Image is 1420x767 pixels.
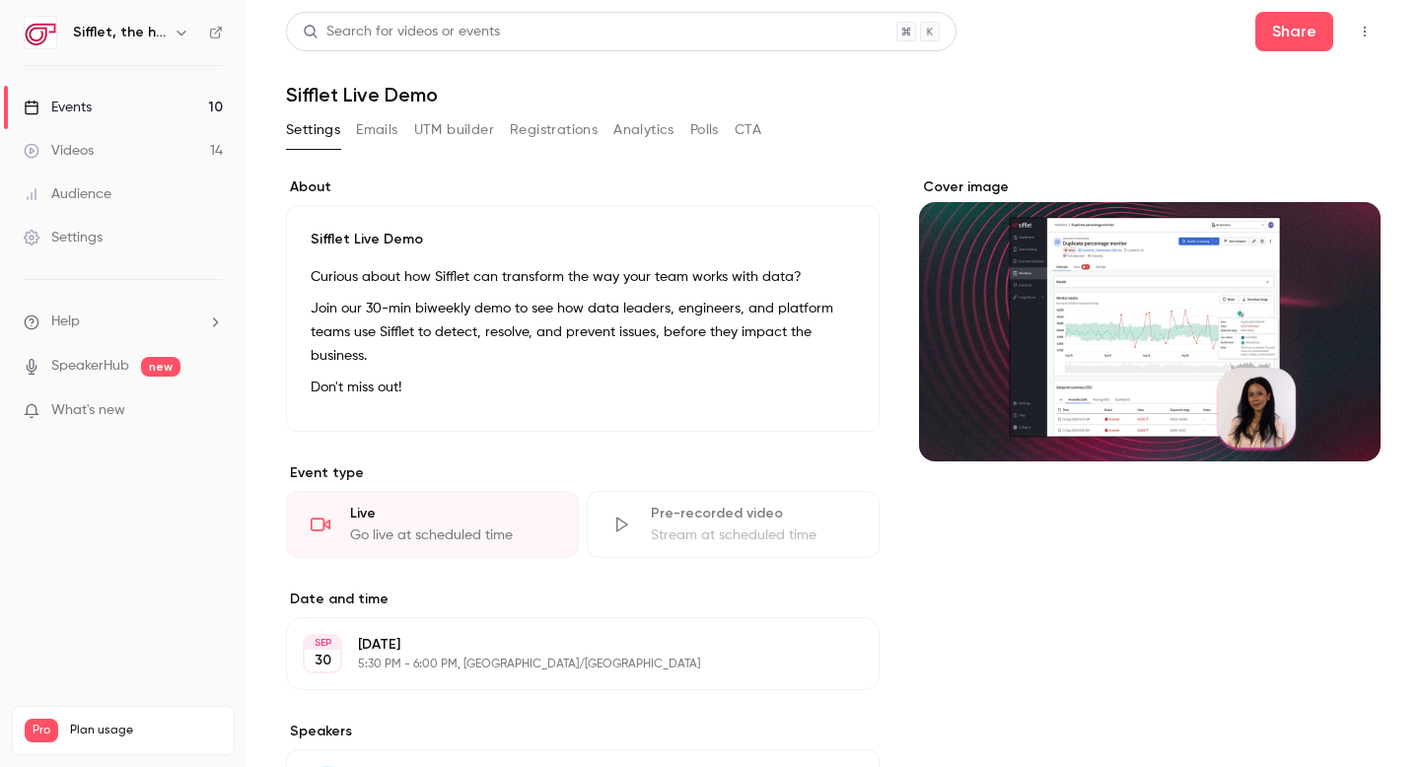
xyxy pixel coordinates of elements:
p: Sifflet Live Demo [311,230,855,249]
div: Stream at scheduled time [651,525,855,545]
label: About [286,177,880,197]
p: [DATE] [358,635,775,655]
li: help-dropdown-opener [24,312,223,332]
button: Share [1255,12,1333,51]
section: Cover image [919,177,1381,461]
p: Curious about how Sifflet can transform the way your team works with data? [311,265,855,289]
span: Help [51,312,80,332]
div: Pre-recorded videoStream at scheduled time [587,491,880,558]
div: Settings [24,228,103,247]
button: Emails [356,114,397,146]
label: Date and time [286,590,880,609]
p: 30 [315,651,331,670]
h1: Sifflet Live Demo [286,83,1381,106]
p: Event type [286,463,880,483]
div: Search for videos or events [303,22,500,42]
div: Live [350,504,554,523]
span: Pro [25,719,58,742]
iframe: Noticeable Trigger [199,402,223,420]
p: Don't miss out! [311,376,855,399]
a: SpeakerHub [51,356,129,377]
p: 5:30 PM - 6:00 PM, [GEOGRAPHIC_DATA]/[GEOGRAPHIC_DATA] [358,657,775,672]
div: Pre-recorded video [651,504,855,523]
label: Cover image [919,177,1381,197]
p: Join our 30-min biweekly demo to see how data leaders, engineers, and platform teams use Sifflet ... [311,297,855,368]
div: Audience [24,184,111,204]
button: Registrations [510,114,598,146]
button: Analytics [613,114,674,146]
span: What's new [51,400,125,421]
div: Events [24,98,92,117]
img: Sifflet, the holistic data observability platform [25,17,56,48]
div: LiveGo live at scheduled time [286,491,579,558]
span: Plan usage [70,723,222,738]
span: new [141,357,180,377]
div: Videos [24,141,94,161]
div: Go live at scheduled time [350,525,554,545]
div: SEP [305,636,340,650]
button: Polls [690,114,719,146]
h6: Sifflet, the holistic data observability platform [73,23,166,42]
label: Speakers [286,722,880,741]
button: CTA [735,114,761,146]
button: UTM builder [414,114,494,146]
button: Settings [286,114,340,146]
